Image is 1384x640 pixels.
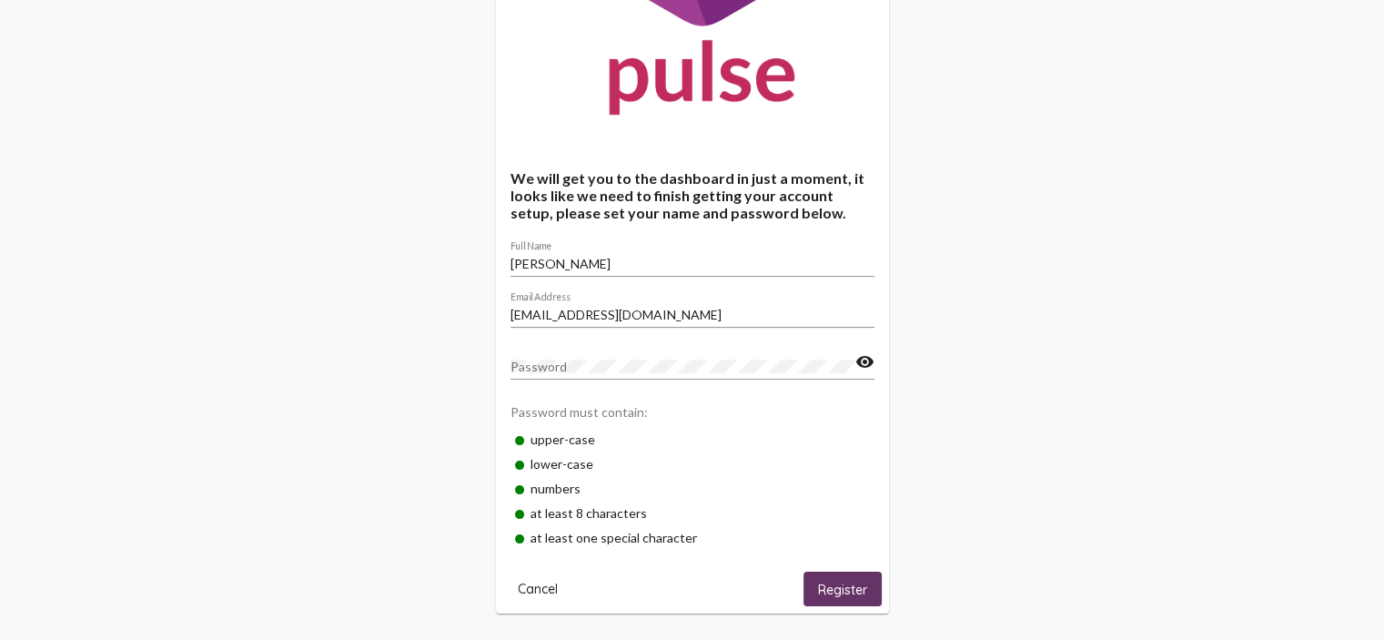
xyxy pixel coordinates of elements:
button: Cancel [503,572,572,605]
div: numbers [510,476,874,501]
span: Cancel [518,581,558,597]
button: Register [803,572,882,605]
div: at least one special character [510,525,874,550]
span: Register [818,582,867,598]
div: lower-case [510,452,874,476]
mat-icon: visibility [855,351,874,373]
div: upper-case [510,427,874,452]
h4: We will get you to the dashboard in just a moment, it looks like we need to finish getting your a... [510,169,874,221]
div: at least 8 characters [510,501,874,525]
div: Password must contain: [510,395,874,427]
